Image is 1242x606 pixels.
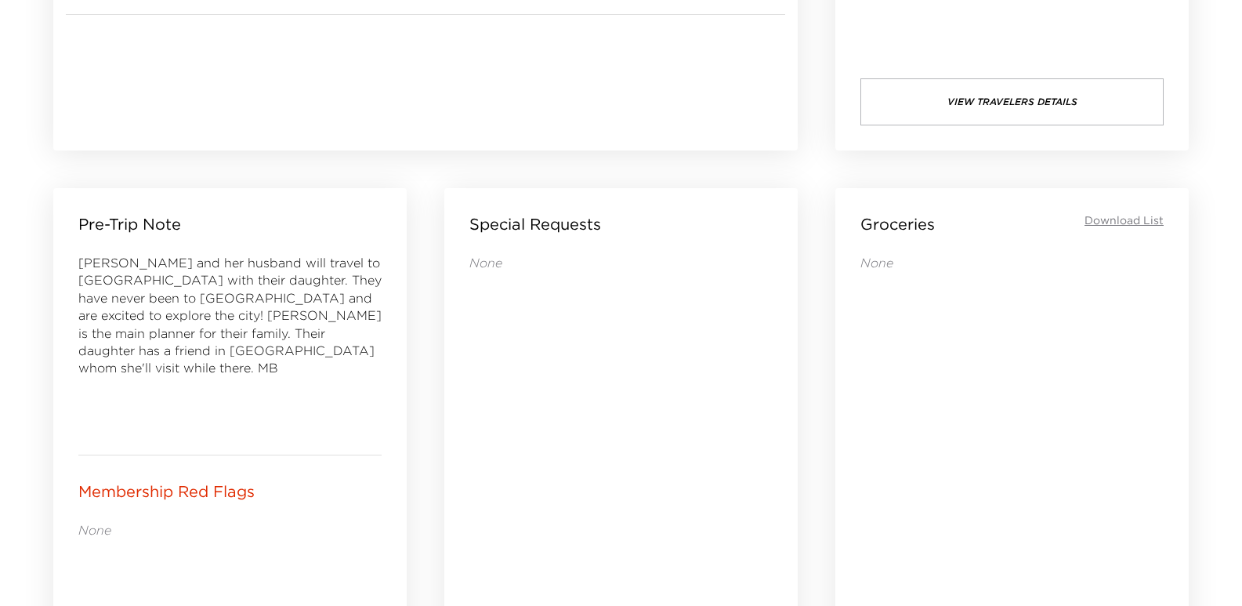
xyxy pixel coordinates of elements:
[78,255,382,376] span: [PERSON_NAME] and her husband will travel to [GEOGRAPHIC_DATA] with their daughter. They have nev...
[78,481,255,503] p: Membership Red Flags
[469,213,601,235] p: Special Requests
[78,213,181,235] p: Pre-Trip Note
[469,254,773,271] p: None
[860,78,1164,125] button: View Travelers Details
[860,213,935,235] p: Groceries
[78,521,382,539] p: None
[860,254,1164,271] p: None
